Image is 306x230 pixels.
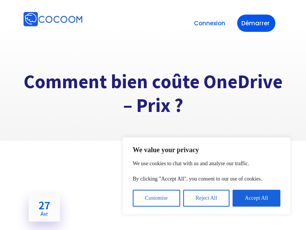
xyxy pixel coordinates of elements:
[190,15,229,32] a: Connexion
[39,211,50,217] span: Avr
[133,145,280,154] p: We value your privacy
[183,190,229,207] button: Reject All
[233,190,280,207] button: Accept All
[23,11,83,27] img: Cocoom
[21,70,285,118] h1: Comment bien coûte OneDrive – Prix ?
[39,199,50,217] h2: 27
[133,159,280,168] p: We use cookies to chat with us and analyse our traffic.
[133,174,280,184] p: By clicking "Accept All", you consent to our use of cookies.
[29,194,60,222] a: 27Avr
[140,15,149,31] button: Toggle navigation
[237,15,275,32] a: Démarrer
[133,190,180,207] button: Customise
